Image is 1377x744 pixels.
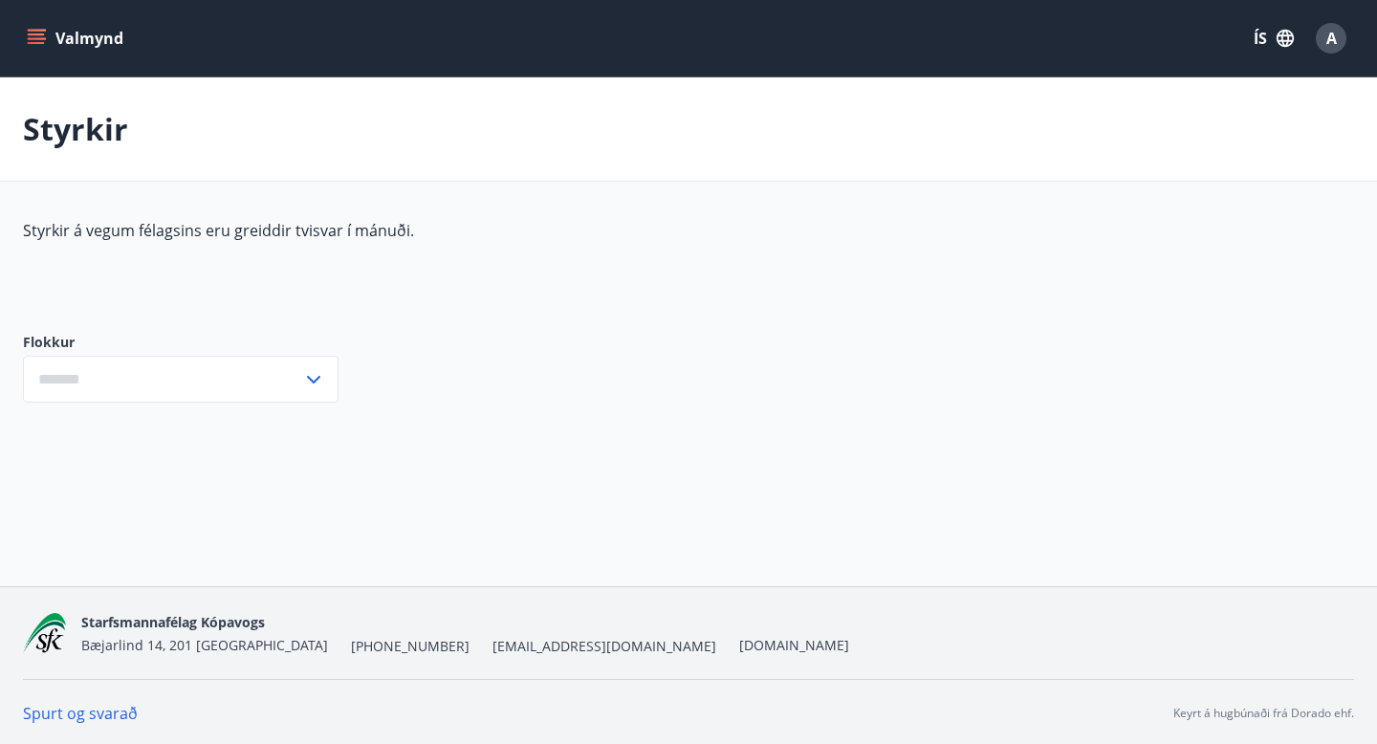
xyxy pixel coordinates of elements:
[1173,705,1354,722] p: Keyrt á hugbúnaði frá Dorado ehf.
[23,220,926,241] p: Styrkir á vegum félagsins eru greiddir tvisvar í mánuði.
[23,703,138,724] a: Spurt og svarað
[23,333,339,352] label: Flokkur
[23,613,66,654] img: x5MjQkxwhnYn6YREZUTEa9Q4KsBUeQdWGts9Dj4O.png
[1308,15,1354,61] button: A
[23,21,131,55] button: menu
[1326,28,1337,49] span: A
[23,108,128,150] p: Styrkir
[81,613,265,631] span: Starfsmannafélag Kópavogs
[81,636,328,654] span: Bæjarlind 14, 201 [GEOGRAPHIC_DATA]
[492,637,716,656] span: [EMAIL_ADDRESS][DOMAIN_NAME]
[1243,21,1304,55] button: ÍS
[739,636,849,654] a: [DOMAIN_NAME]
[351,637,470,656] span: [PHONE_NUMBER]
